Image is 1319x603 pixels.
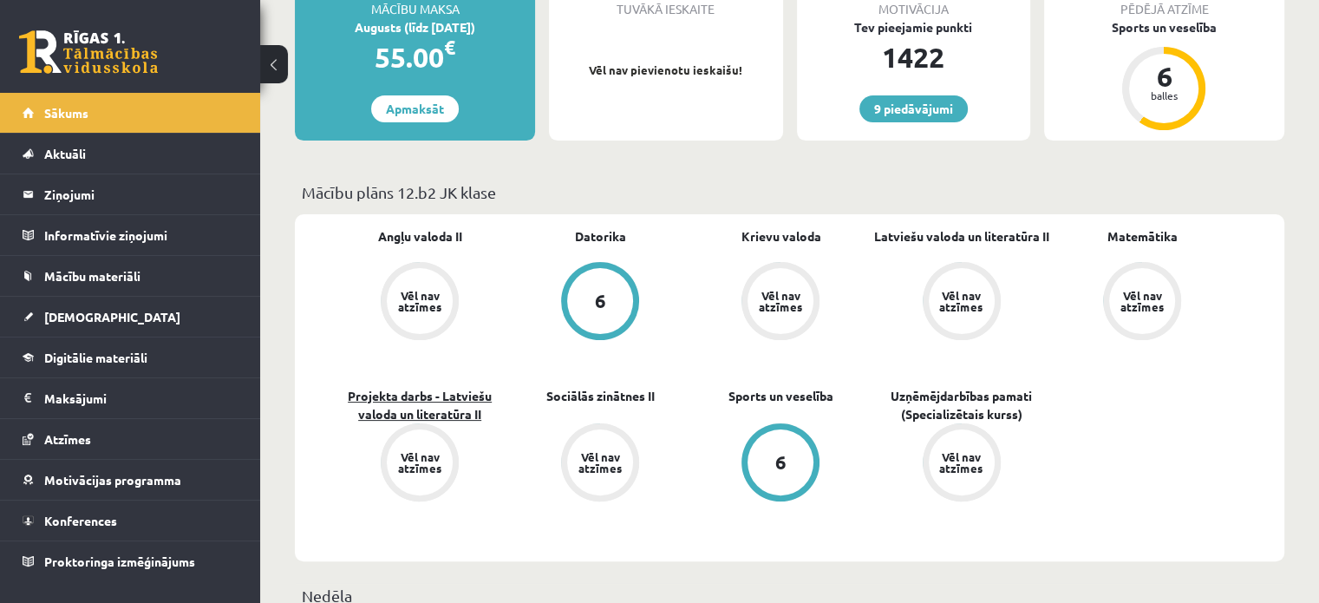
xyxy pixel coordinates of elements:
legend: Maksājumi [44,378,238,418]
a: Vēl nav atzīmes [872,262,1052,344]
a: Atzīmes [23,419,238,459]
a: 6 [690,423,871,505]
span: € [444,35,455,60]
a: Datorika [575,227,626,246]
a: Projekta darbs - Latviešu valoda un literatūra II [330,387,510,423]
span: Motivācijas programma [44,472,181,488]
span: [DEMOGRAPHIC_DATA] [44,309,180,324]
div: balles [1138,90,1190,101]
a: Vēl nav atzīmes [1052,262,1232,344]
span: Mācību materiāli [44,268,140,284]
a: Sports un veselība 6 balles [1044,18,1284,133]
a: 9 piedāvājumi [859,95,968,122]
div: Vēl nav atzīmes [395,290,444,312]
a: Sākums [23,93,238,133]
a: Aktuāli [23,134,238,174]
div: 55.00 [295,36,535,78]
div: 6 [595,292,606,311]
a: Latviešu valoda un literatūra II [874,227,1049,246]
div: 6 [1138,62,1190,90]
span: Proktoringa izmēģinājums [44,554,195,569]
a: Motivācijas programma [23,460,238,500]
div: Sports un veselība [1044,18,1284,36]
a: Vēl nav atzīmes [872,423,1052,505]
a: 6 [510,262,690,344]
span: Konferences [44,513,117,528]
div: Vēl nav atzīmes [576,451,624,474]
div: Vēl nav atzīmes [937,290,986,312]
span: Aktuāli [44,146,86,161]
a: Informatīvie ziņojumi [23,215,238,255]
a: [DEMOGRAPHIC_DATA] [23,297,238,337]
div: Augusts (līdz [DATE]) [295,18,535,36]
a: Vēl nav atzīmes [330,262,510,344]
div: Vēl nav atzīmes [1118,290,1166,312]
a: Konferences [23,501,238,541]
div: Tev pieejamie punkti [797,18,1030,36]
a: Mācību materiāli [23,256,238,296]
p: Vēl nav pievienotu ieskaišu! [558,62,774,79]
p: Mācību plāns 12.b2 JK klase [302,180,1277,204]
a: Sports un veselība [728,387,833,405]
a: Proktoringa izmēģinājums [23,541,238,581]
span: Atzīmes [44,431,91,447]
span: Sākums [44,105,88,121]
a: Rīgas 1. Tālmācības vidusskola [19,30,158,74]
a: Krievu valoda [741,227,820,246]
a: Apmaksāt [371,95,459,122]
div: Vēl nav atzīmes [395,451,444,474]
a: Vēl nav atzīmes [690,262,871,344]
a: Maksājumi [23,378,238,418]
legend: Informatīvie ziņojumi [44,215,238,255]
legend: Ziņojumi [44,174,238,214]
a: Vēl nav atzīmes [330,423,510,505]
div: Vēl nav atzīmes [937,451,986,474]
div: 6 [775,453,787,472]
a: Ziņojumi [23,174,238,214]
a: Uzņēmējdarbības pamati (Specializētais kurss) [872,387,1052,423]
div: Vēl nav atzīmes [756,290,805,312]
span: Digitālie materiāli [44,350,147,365]
div: 1422 [797,36,1030,78]
a: Matemātika [1107,227,1177,246]
a: Vēl nav atzīmes [510,423,690,505]
a: Angļu valoda II [378,227,462,246]
a: Sociālās zinātnes II [546,387,655,405]
a: Digitālie materiāli [23,338,238,377]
